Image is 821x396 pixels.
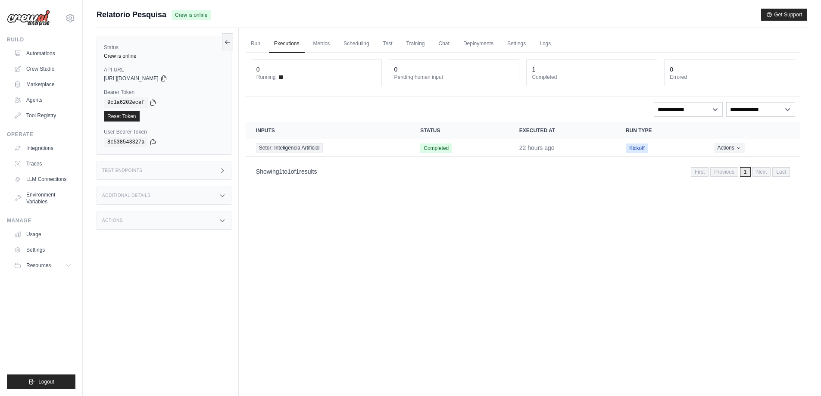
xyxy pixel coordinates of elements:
a: Training [401,35,430,53]
span: Logout [38,378,54,385]
code: 9c1a6202ecef [104,97,148,108]
a: Tool Registry [10,109,75,122]
button: Logout [7,374,75,389]
a: Traces [10,157,75,171]
span: Running [256,74,276,81]
a: View execution details for Setor [256,143,400,153]
span: Setor: Inteligência Artificial [256,143,323,153]
p: Showing to of results [256,167,317,176]
div: 0 [256,65,260,74]
time: August 9, 2025 at 15:00 GMT-3 [519,144,555,151]
section: Crew executions table [246,122,800,182]
a: Scheduling [338,35,374,53]
dt: Errored [670,74,790,81]
span: Previous [710,167,738,177]
button: Actions for execution [714,143,744,153]
th: Run Type [615,122,703,139]
a: Integrations [10,141,75,155]
span: 1 [296,168,299,175]
span: 1 [279,168,283,175]
div: 0 [670,65,673,74]
a: Marketplace [10,78,75,91]
a: Agents [10,93,75,107]
a: Settings [10,243,75,257]
a: Test [378,35,398,53]
span: Kickoff [626,143,648,153]
code: 8c538543327a [104,137,148,147]
span: Resources [26,262,51,269]
iframe: Chat Widget [778,355,821,396]
a: Metrics [308,35,335,53]
div: Manage [7,217,75,224]
div: 0 [394,65,398,74]
span: Relatorio Pesquisa [97,9,166,21]
th: Inputs [246,122,410,139]
h3: Actions [102,218,123,223]
nav: Pagination [246,160,800,182]
div: Operate [7,131,75,138]
label: User Bearer Token [104,128,224,135]
div: Build [7,36,75,43]
h3: Test Endpoints [102,168,143,173]
nav: Pagination [691,167,790,177]
div: Crew is online [104,53,224,59]
span: Completed [420,143,452,153]
label: Bearer Token [104,89,224,96]
a: Environment Variables [10,188,75,209]
a: LLM Connections [10,172,75,186]
img: Logo [7,10,50,26]
a: Reset Token [104,111,140,122]
span: Crew is online [172,10,211,20]
a: Run [246,35,265,53]
button: Resources [10,259,75,272]
a: Crew Studio [10,62,75,76]
a: Deployments [458,35,499,53]
th: Executed at [509,122,615,139]
span: Next [752,167,771,177]
a: Logs [534,35,556,53]
dt: Completed [532,74,652,81]
span: 1 [287,168,291,175]
h3: Additional Details [102,193,150,198]
th: Status [410,122,509,139]
a: Executions [269,35,305,53]
a: Automations [10,47,75,60]
dt: Pending human input [394,74,514,81]
span: 1 [740,167,751,177]
span: [URL][DOMAIN_NAME] [104,75,159,82]
label: Status [104,44,224,51]
span: First [691,167,709,177]
div: 1 [532,65,535,74]
a: Usage [10,228,75,241]
div: Widget de chat [778,355,821,396]
a: Settings [502,35,531,53]
span: Last [772,167,790,177]
a: Chat [434,35,455,53]
label: API URL [104,66,224,73]
button: Get Support [761,9,807,21]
